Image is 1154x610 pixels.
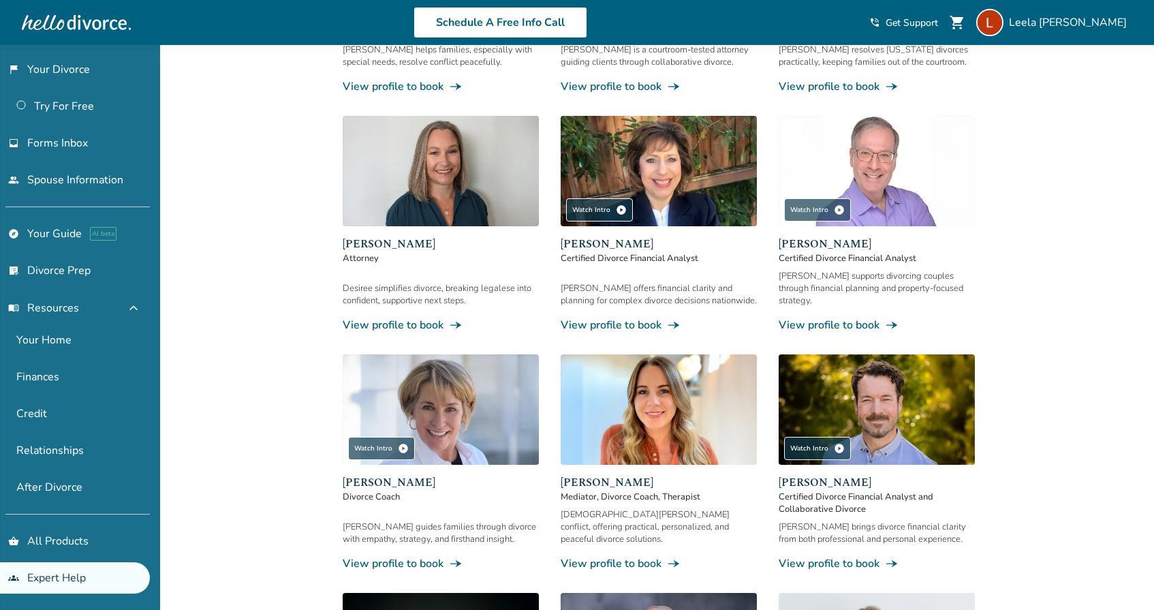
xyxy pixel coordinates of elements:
[834,443,845,454] span: play_circle
[561,354,757,465] img: Kristen Howerton
[561,282,757,307] div: [PERSON_NAME] offers financial clarity and planning for complex divorce decisions nationwide.
[667,318,681,332] span: line_end_arrow_notch
[561,79,757,94] a: View profile to bookline_end_arrow_notch
[667,557,681,570] span: line_end_arrow_notch
[885,318,899,332] span: line_end_arrow_notch
[561,474,757,491] span: [PERSON_NAME]
[784,437,851,460] div: Watch Intro
[561,491,757,503] span: Mediator, Divorce Coach, Therapist
[779,521,975,545] div: [PERSON_NAME] brings divorce financial clarity from both professional and personal experience.
[343,556,539,571] a: View profile to bookline_end_arrow_notch
[449,318,463,332] span: line_end_arrow_notch
[784,198,851,222] div: Watch Intro
[561,116,757,226] img: Sandra Giudici
[8,138,19,149] span: inbox
[834,204,845,215] span: play_circle
[348,437,415,460] div: Watch Intro
[8,301,79,316] span: Resources
[779,491,975,515] span: Certified Divorce Financial Analyst and Collaborative Divorce
[779,44,975,68] div: [PERSON_NAME] resolves [US_STATE] divorces practically, keeping families out of the courtroom.
[27,136,88,151] span: Forms Inbox
[779,318,975,333] a: View profile to bookline_end_arrow_notch
[616,204,627,215] span: play_circle
[343,116,539,226] img: Desiree Howard
[343,521,539,545] div: [PERSON_NAME] guides families through divorce with empathy, strategy, and firsthand insight.
[949,14,965,31] span: shopping_cart
[343,474,539,491] span: [PERSON_NAME]
[779,354,975,465] img: John Duffy
[779,270,975,307] div: [PERSON_NAME] supports divorcing couples through financial planning and property-focused strategy.
[561,44,757,68] div: [PERSON_NAME] is a courtroom-tested attorney guiding clients through collaborative divorce.
[667,80,681,93] span: line_end_arrow_notch
[886,16,938,29] span: Get Support
[779,116,975,226] img: Jeff Landers
[779,474,975,491] span: [PERSON_NAME]
[8,536,19,547] span: shopping_basket
[779,79,975,94] a: View profile to bookline_end_arrow_notch
[343,354,539,465] img: Kim Goodman
[561,236,757,252] span: [PERSON_NAME]
[976,9,1003,36] img: Leela
[8,573,19,583] span: groups
[90,227,116,241] span: AI beta
[343,236,539,252] span: [PERSON_NAME]
[779,252,975,264] span: Certified Divorce Financial Analyst
[343,318,539,333] a: View profile to bookline_end_arrow_notch
[885,557,899,570] span: line_end_arrow_notch
[343,44,539,68] div: [PERSON_NAME] helps families, especially with special needs, resolve conflict peacefully.
[414,7,587,38] a: Schedule A Free Info Call
[561,252,757,264] span: Certified Divorce Financial Analyst
[561,556,757,571] a: View profile to bookline_end_arrow_notch
[449,80,463,93] span: line_end_arrow_notch
[779,556,975,571] a: View profile to bookline_end_arrow_notch
[885,80,899,93] span: line_end_arrow_notch
[1086,545,1154,610] iframe: Chat Widget
[125,300,142,316] span: expand_less
[343,491,539,503] span: Divorce Coach
[561,318,757,333] a: View profile to bookline_end_arrow_notch
[869,17,880,28] span: phone_in_talk
[8,64,19,75] span: flag_2
[561,508,757,545] div: [DEMOGRAPHIC_DATA][PERSON_NAME] conflict, offering practical, personalized, and peaceful divorce ...
[8,174,19,185] span: people
[449,557,463,570] span: line_end_arrow_notch
[566,198,633,222] div: Watch Intro
[779,236,975,252] span: [PERSON_NAME]
[1009,15,1132,30] span: Leela [PERSON_NAME]
[398,443,409,454] span: play_circle
[8,265,19,276] span: list_alt_check
[343,252,539,264] span: Attorney
[343,79,539,94] a: View profile to bookline_end_arrow_notch
[869,16,938,29] a: phone_in_talkGet Support
[8,303,19,314] span: menu_book
[8,228,19,239] span: explore
[343,282,539,307] div: Desiree simplifies divorce, breaking legalese into confident, supportive next steps.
